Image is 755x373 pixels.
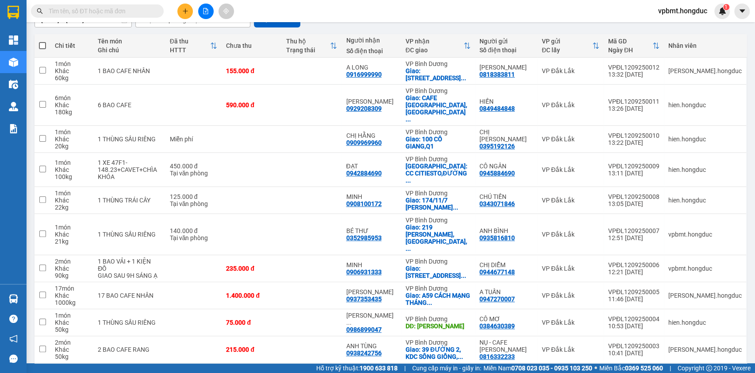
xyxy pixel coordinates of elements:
div: 590.000 đ [226,101,277,109]
img: warehouse-icon [9,294,18,303]
div: VP Bình Dương [406,155,471,163]
div: NỤ - CAFE CAO NGUYÊN [479,339,533,353]
div: Anh Duy [346,288,396,295]
div: VPĐL1209250008 [608,193,659,200]
div: 6 BAO CAFE [98,101,161,109]
div: 50 kg [55,353,89,360]
div: Giao: 100 CÔ GIANG,Q1 [406,136,471,150]
div: 1 món [55,128,89,136]
div: VP Bình Dương [406,315,471,322]
span: ⚪️ [594,366,597,370]
div: Đã thu [170,38,211,45]
div: 0849484848 [479,105,515,112]
div: Khác [55,136,89,143]
th: Toggle SortBy [604,34,664,58]
div: Giao: CAFE HƯNG THỊNH,KP BÌNH KHÁNH,P.BÌNH KHÁNH,TÂN UYÊN [406,94,471,123]
img: dashboard-icon [9,35,18,45]
div: hien.hongduc [668,197,742,204]
div: 1 món [55,60,89,67]
div: 60 kg [55,74,89,82]
div: CÔ NGÂN [479,163,533,170]
div: Giao: 81 ĐƯỜNG 128, PHƯỚC LONG A, Q.9, HCM [406,67,471,82]
strong: 0369 525 060 [625,365,663,372]
div: 140.000 đ [170,227,218,234]
div: CHỊ DIỄM [479,261,533,268]
div: Chưa thu [226,42,277,49]
img: solution-icon [9,124,18,133]
div: 1 XE 47F1-148.23+CAVET+CHÌA KHÓA [98,159,161,180]
div: vpbmt.hongduc [668,231,742,238]
div: Số điện thoại [346,47,396,54]
div: 180 kg [55,109,89,116]
div: 0938242756 [346,350,381,357]
div: 0395192126 [479,143,515,150]
div: 0384630389 [479,322,515,330]
span: vpbmt.hongduc [651,5,714,16]
div: 0916999990 [346,71,381,78]
div: 155.000 đ [226,67,277,74]
span: ... [427,299,432,306]
span: copyright [706,365,712,371]
button: plus [177,4,193,19]
img: icon-new-feature [718,7,726,15]
div: 22 kg [55,204,89,211]
div: HTTT [170,47,211,54]
div: ANH TÙNG [346,342,396,350]
div: Số điện thoại [479,47,533,54]
div: 235.000 đ [226,265,277,272]
span: aim [223,8,229,14]
div: VPĐL1209250004 [608,315,659,322]
span: ... [458,353,463,360]
th: Toggle SortBy [401,34,475,58]
div: 1 BAO VẢI + 1 KIỆN ĐỒ [98,258,161,272]
div: VPĐL1209250003 [608,342,659,350]
div: VP Đắk Lắk [542,136,599,143]
div: Giao: 174/11/7 NGUYỄN THIỆN THUẬT,P3,Q3 [406,197,471,211]
div: VPĐL1209250009 [608,163,659,170]
span: file-add [203,8,209,14]
div: A TUẤN [479,288,533,295]
span: Miền Bắc [599,363,663,373]
div: ANH BÌNH [479,227,533,234]
div: 0818383811 [479,71,515,78]
span: Miền Nam [483,363,592,373]
div: 0935816810 [479,234,515,241]
div: CHỊ HẰNG [346,132,396,139]
div: VPĐL1209250005 [608,288,659,295]
div: 1 món [55,159,89,166]
div: 0816332233 [479,353,515,360]
div: 2 món [55,258,89,265]
span: ... [461,74,466,82]
div: 125.000 đ [170,193,218,200]
th: Toggle SortBy [165,34,222,58]
span: Cung cấp máy in - giấy in: [412,363,481,373]
div: 2 BAO CAFE RANG [98,346,161,353]
span: ... [406,116,411,123]
div: Giao: 219 PHAN ANH, BÌNH TRỊ ĐÔNG, HCM [406,224,471,252]
div: VP Bình Dương [406,339,471,346]
div: 10:53 [DATE] [608,322,659,330]
div: CHỊ GIANG [479,128,533,143]
div: ANH TIẾN (0383430437) [346,312,396,326]
span: plus [182,8,188,14]
div: Thu hộ [286,38,330,45]
div: Tại văn phòng [170,234,218,241]
div: 0909969960 [346,139,381,146]
div: luan.hongduc [668,292,742,299]
img: warehouse-icon [9,58,18,67]
div: 6 món [55,94,89,101]
div: 13:22 [DATE] [608,139,659,146]
span: | [404,363,406,373]
div: VPĐL1209250010 [608,132,659,139]
div: Khác [55,231,89,238]
strong: 1900 633 818 [360,365,398,372]
div: 21 kg [55,238,89,245]
div: VP Bình Dương [406,285,471,292]
div: 100 kg [55,173,89,180]
div: VP Đắk Lắk [542,166,599,173]
div: 13:05 [DATE] [608,200,659,207]
div: 13:32 [DATE] [608,71,659,78]
div: 90 kg [55,272,89,279]
div: 1 THÙNG SẦU RIÊNG [98,136,161,143]
div: 0986899047 [346,326,381,333]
